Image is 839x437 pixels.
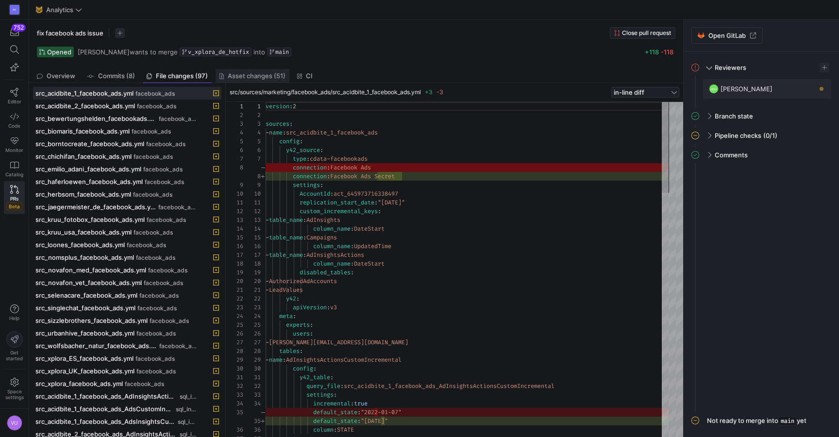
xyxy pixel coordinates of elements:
[243,373,261,382] div: 31
[226,119,243,128] div: 3
[243,347,261,355] div: 28
[300,207,378,215] span: custom_incremental_keys
[266,120,289,128] span: sources
[147,217,186,223] span: facebook_ads
[310,155,368,163] span: cdata-facebookads
[6,202,22,210] span: Beta
[226,390,243,399] div: 33
[35,228,132,236] span: src_kruu_usa_facebook_ads.yml
[226,189,243,198] div: 10
[33,213,221,226] button: src_kruu_fotobox_facebook_ads.ymlfacebook_ads
[33,390,221,403] button: src_acidbite_1_facebook_ads_AdInsightsActionsCustomIncremental.sqlsql_ingest
[226,128,243,137] div: 4
[226,242,243,251] div: 16
[313,242,351,250] span: column_name
[266,234,269,241] span: -
[35,253,134,261] span: src_nomsplus_facebook_ads.yml
[691,27,763,44] a: Open GitLab
[293,365,313,372] span: config
[134,153,173,160] span: facebook_ads
[226,312,243,320] div: 24
[33,339,221,352] button: src_wolfsbacher_natur_facebook_ads.ymlfacebook_ads
[243,286,261,294] div: 21
[354,260,385,268] span: DateStart
[33,314,221,327] button: src_sizzlebrothers_facebook_ads.ymlfacebook_ads
[243,364,261,373] div: 30
[4,108,25,133] a: Code
[266,356,269,364] span: -
[33,100,221,112] button: src_acidbite_2_facebook_ads.ymlfacebook_ads
[691,147,831,163] mat-expansion-panel-header: Comments
[293,330,310,337] span: users
[266,102,289,110] span: version
[4,373,25,404] a: Spacesettings
[296,295,300,303] span: :
[127,242,166,249] span: facebook_ads
[306,155,310,163] span: :
[330,303,337,311] span: v3
[4,84,25,108] a: Editor
[243,268,261,277] div: 19
[266,216,269,224] span: -
[226,320,243,329] div: 25
[253,48,265,56] span: into
[226,259,243,268] div: 18
[12,24,26,32] div: 752
[4,157,25,181] a: Catalog
[283,129,286,136] span: :
[4,300,25,325] button: Help
[691,79,831,108] div: Reviewers
[4,1,25,18] a: AV
[330,172,395,180] span: Facebook Ads Secret
[243,294,261,303] div: 22
[33,112,221,125] button: src_bewertungshelden_facebookads.ymlfacebook_ads
[156,73,208,79] span: File changes (97)
[33,365,221,377] button: src_xplora_UK_facebook_ads.ymlfacebook_ads
[334,391,337,399] span: :
[180,48,252,56] a: v_xplora_de_hotfix
[721,85,772,93] span: [PERSON_NAME]
[266,251,269,259] span: -
[4,181,25,214] a: PRsBeta
[226,111,243,119] div: 2
[33,415,221,428] button: src_acidbite_1_facebook_ads_AdsInsightsCustomIncremental.sqlsql_ingest
[661,48,673,56] span: -118
[286,356,402,364] span: AdInsightsActionsCustomIncremental
[378,199,405,206] span: "[DATE]"
[334,190,398,198] span: act_645973716338497
[300,199,374,206] span: replication_start_date
[188,49,249,55] span: v_xplora_de_hotfix
[340,382,344,390] span: :
[33,251,221,264] button: src_nomsplus_facebook_ads.ymlfacebook_ads
[289,120,293,128] span: :
[137,103,176,110] span: facebook_ads
[303,234,306,241] span: :
[243,259,261,268] div: 18
[275,49,289,55] span: main
[279,137,300,145] span: config
[266,277,269,285] span: -
[645,48,659,56] span: +118
[243,172,261,181] div: 8
[10,196,18,202] span: PRs
[226,347,243,355] div: 28
[243,207,261,216] div: 12
[266,338,269,346] span: -
[300,373,330,381] span: y42_table
[243,128,261,137] div: 4
[330,373,334,381] span: :
[436,88,443,96] span: -3
[306,216,340,224] span: AdInsights
[354,242,391,250] span: UpdatedTime
[330,190,334,198] span: :
[243,102,261,111] div: 1
[226,286,243,294] div: 21
[35,178,143,185] span: src_haferloewen_facebook_ads.yml
[33,226,221,238] button: src_kruu_usa_facebook_ads.ymlfacebook_ads
[320,181,323,189] span: :
[98,73,135,79] span: Commits (8)
[139,292,179,299] span: facebook_ads
[35,115,157,122] span: src_bewertungshelden_facebookads.yml
[4,413,25,433] button: VU
[35,354,134,362] span: src_xplora_ES_facebook_ads.yml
